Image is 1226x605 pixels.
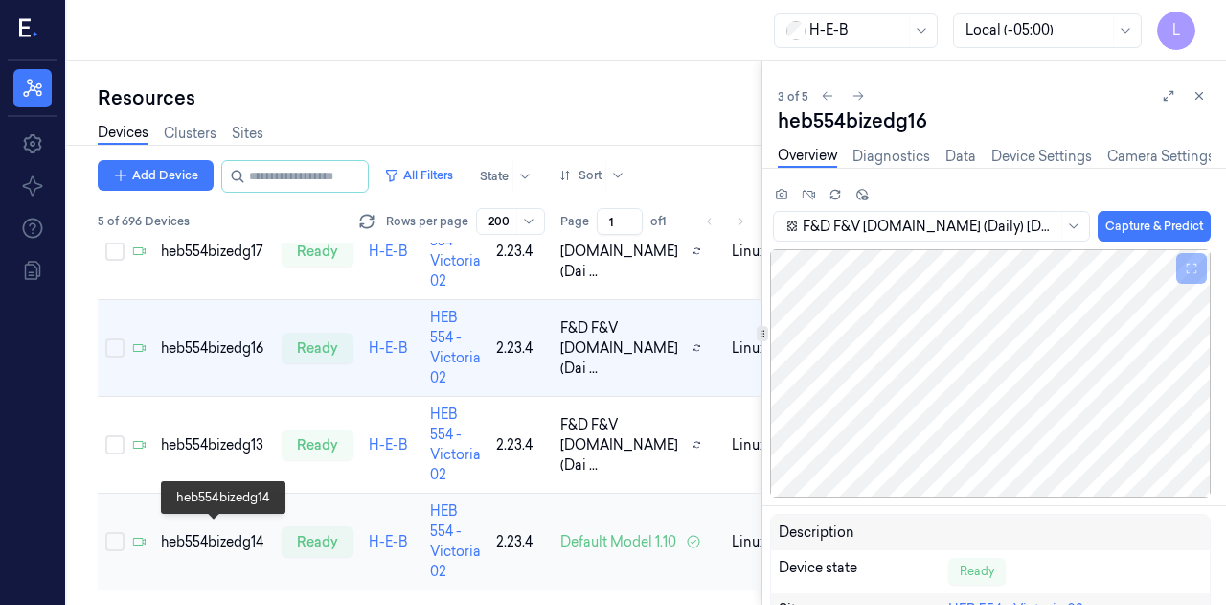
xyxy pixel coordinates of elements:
button: Add Device [98,160,214,191]
div: ready [282,333,353,363]
p: linux [732,532,766,552]
div: heb554bizedg16 [161,338,266,359]
p: linux [732,435,766,455]
button: Capture & Predict [1098,211,1211,242]
div: ready [282,236,353,267]
button: Select row [105,435,125,454]
span: Page [560,213,589,230]
p: Rows per page [386,213,468,230]
span: F&D F&V [DOMAIN_NAME] (Dai ... [560,415,685,476]
div: heb554bizedg13 [161,435,266,455]
span: Default Model 1.10 [560,532,676,552]
a: Overview [778,146,837,168]
p: linux [732,242,766,262]
div: 2.23.4 [496,532,545,552]
nav: pagination [696,208,754,235]
a: Diagnostics [852,147,930,167]
div: heb554bizedg17 [161,242,266,262]
a: HEB 554 - Victoria 02 [430,502,481,580]
div: heb554bizedg14 [161,532,266,552]
span: of 1 [650,213,681,230]
a: H-E-B [369,243,408,260]
button: All Filters [376,160,461,191]
a: HEB 554 - Victoria 02 [430,309,481,386]
div: Description [779,523,948,543]
div: 2.23.4 [496,338,545,359]
div: Ready [948,558,1006,585]
a: Data [945,147,976,167]
span: 3 of 5 [778,88,808,105]
a: Clusters [164,124,216,144]
span: F&D F&V [DOMAIN_NAME] (Dai ... [560,221,685,282]
div: Resources [98,84,761,111]
div: heb554bizedg16 [778,107,1211,134]
a: Camera Settings [1107,147,1215,167]
a: H-E-B [369,436,408,454]
div: 2.23.4 [496,435,545,455]
a: Device Settings [991,147,1092,167]
button: Select row [105,338,125,358]
div: 2.23.4 [496,242,545,262]
a: Sites [232,124,263,144]
a: H-E-B [369,339,408,357]
span: 5 of 696 Devices [98,213,190,230]
a: Devices [98,123,148,145]
button: Select row [105,242,125,261]
button: L [1157,12,1195,50]
div: Device state [779,558,948,585]
span: F&D F&V [DOMAIN_NAME] (Dai ... [560,318,685,379]
a: HEB 554 - Victoria 02 [430,406,481,483]
div: ready [282,430,353,460]
a: H-E-B [369,533,408,550]
div: ready [282,526,353,557]
button: Select row [105,532,125,551]
p: linux [732,338,766,359]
